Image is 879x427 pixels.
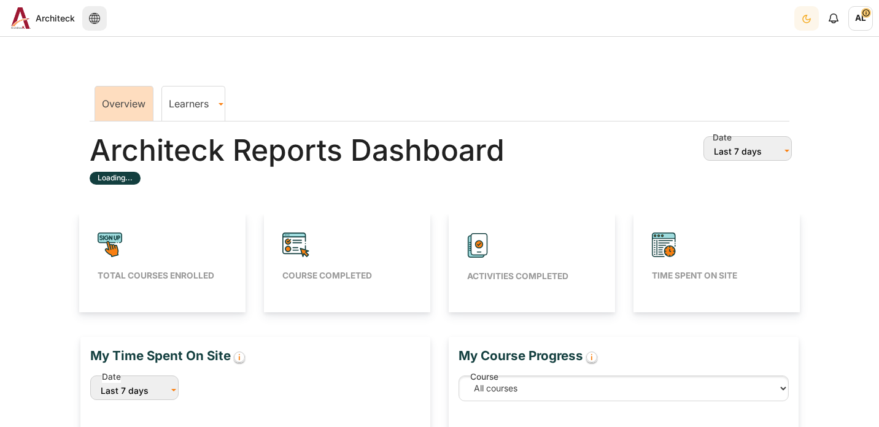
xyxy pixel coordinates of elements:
a: Learners [162,98,225,110]
label: Loading... [90,172,141,185]
span: AL [848,6,873,31]
h5: Total courses enrolled [98,270,227,281]
span: Architeck [36,12,75,25]
label: Date [713,131,732,144]
div: Show notification window with no new notifications [821,6,846,31]
label: Course [470,371,498,383]
h5: Time Spent On Site [652,270,781,281]
a: Architeck Architeck [6,7,75,29]
a: User menu [848,6,873,31]
label: Date [102,371,121,383]
div: Dark Mode [796,6,818,31]
a: Overview [102,98,145,110]
h5: Course completed [282,270,412,281]
h5: Activities completed [467,271,597,282]
img: Architeck [11,7,31,29]
strong: My Course Progress [459,348,598,363]
button: Languages [82,6,107,31]
button: Last 7 days [703,136,792,161]
strong: My Time Spent On Site [90,348,246,363]
button: Last 7 days [90,375,179,400]
button: Light Mode Dark Mode [794,6,819,31]
h2: Architeck Reports Dashboard [90,131,505,169]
